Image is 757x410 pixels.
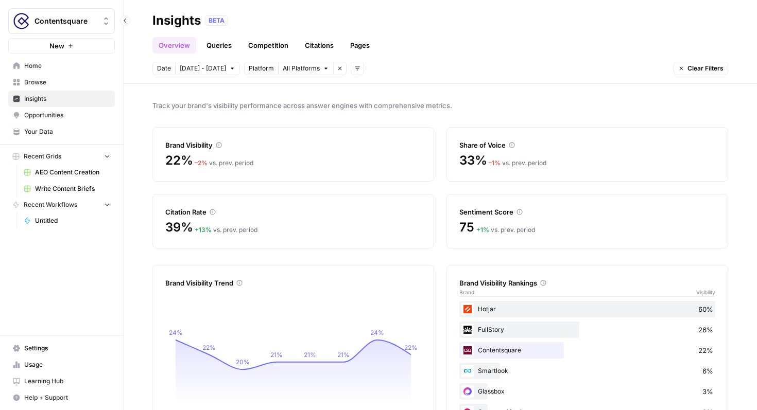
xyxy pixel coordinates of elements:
tspan: 24% [370,329,384,336]
a: Your Data [8,123,115,140]
span: Learning Hub [24,377,110,386]
div: vs. prev. period [195,225,257,235]
img: lxz1f62m4vob8scdtnggqzvov8kr [461,385,474,398]
span: 26% [698,325,713,335]
button: Recent Workflows [8,197,115,212]
span: 39% [165,219,193,236]
tspan: 20% [236,358,250,366]
a: Overview [152,37,196,54]
span: Help + Support [24,393,110,402]
button: Recent Grids [8,149,115,164]
div: Smartlook [459,363,715,379]
span: Untitled [35,216,110,225]
a: Learning Hub [8,373,115,389]
a: Queries [200,37,238,54]
img: Contentsquare Logo [12,12,30,30]
a: Usage [8,356,115,373]
div: Share of Voice [459,140,715,150]
span: Home [24,61,110,70]
span: All Platforms [283,64,320,73]
div: FullStory [459,322,715,338]
span: Brand [459,288,474,296]
span: Visibility [696,288,715,296]
span: Platform [249,64,274,73]
a: Home [8,58,115,74]
a: Write Content Briefs [19,181,115,197]
a: Settings [8,340,115,356]
tspan: 21% [270,351,283,359]
img: wzkvhukvyis4iz6fwi42388od7r3 [461,344,474,356]
tspan: 21% [304,351,316,359]
a: Pages [344,37,376,54]
tspan: 24% [169,329,183,336]
button: Help + Support [8,389,115,406]
img: wbaihhag19gzixoae55lax9atvyf [461,303,474,315]
span: Contentsquare [35,16,97,26]
span: + 1 % [476,226,489,234]
img: zwlw6jrss74g2ghqnx2um79zlq1s [461,324,474,336]
span: New [49,41,64,51]
span: 60% [698,304,713,314]
span: [DATE] - [DATE] [180,64,226,73]
div: Citation Rate [165,207,421,217]
div: Contentsquare [459,342,715,359]
span: 6% [702,366,713,376]
div: vs. prev. period [489,158,546,168]
tspan: 21% [337,351,350,359]
div: Insights [152,12,201,29]
span: Usage [24,360,110,369]
div: vs. prev. period [195,158,253,168]
span: – 2 % [195,159,208,167]
span: 22% [698,345,713,355]
span: Your Data [24,127,110,136]
div: Brand Visibility Rankings [459,278,715,288]
button: Clear Filters [674,62,728,75]
span: 33% [459,152,487,169]
button: [DATE] - [DATE] [175,62,240,75]
a: Untitled [19,212,115,229]
span: Browse [24,78,110,87]
span: + 13 % [195,226,212,234]
span: Recent Grids [24,152,61,161]
div: vs. prev. period [476,225,535,235]
div: Glassbox [459,383,715,400]
button: Workspace: Contentsquare [8,8,115,34]
a: Insights [8,91,115,107]
tspan: 22% [202,344,216,351]
a: Opportunities [8,107,115,123]
div: Hotjar [459,301,715,317]
a: Citations [299,37,340,54]
span: Recent Workflows [24,200,77,209]
button: New [8,38,115,54]
span: AEO Content Creation [35,168,110,177]
div: Brand Visibility Trend [165,278,421,288]
span: Date [157,64,171,73]
span: – 1 % [489,159,501,167]
span: Write Content Briefs [35,184,110,193]
span: Settings [24,344,110,353]
span: Track your brand's visibility performance across answer engines with comprehensive metrics. [152,100,728,111]
img: x22y0817k4awfjbo3nr4n6hyldvs [461,365,474,377]
a: Competition [242,37,295,54]
span: 22% [165,152,193,169]
tspan: 22% [404,344,418,351]
span: 75 [459,219,474,236]
span: Insights [24,94,110,103]
div: Brand Visibility [165,140,421,150]
a: Browse [8,74,115,91]
span: Opportunities [24,111,110,120]
a: AEO Content Creation [19,164,115,181]
span: Clear Filters [687,64,724,73]
div: Sentiment Score [459,207,715,217]
button: All Platforms [278,62,333,75]
div: BETA [205,15,228,26]
span: 3% [702,386,713,397]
